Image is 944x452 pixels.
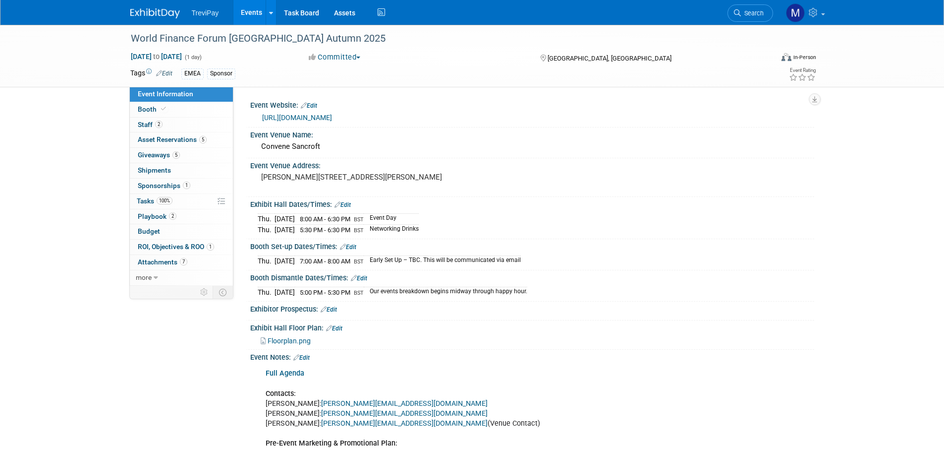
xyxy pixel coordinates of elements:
span: Asset Reservations [138,135,207,143]
a: Edit [340,244,356,251]
a: Full Agenda [266,369,304,378]
a: Floorplan.png [261,337,311,345]
a: Edit [156,70,172,77]
span: 5 [172,151,180,159]
a: Tasks100% [130,194,233,209]
img: Maiia Khasina [786,3,805,22]
span: Sponsorships [138,182,190,190]
a: Sponsorships1 [130,179,233,194]
a: Edit [351,275,367,282]
span: 2 [155,121,163,128]
a: Edit [321,306,337,313]
a: Event Information [130,87,233,102]
a: [URL][DOMAIN_NAME] [262,114,332,122]
a: Giveaways5 [130,148,233,163]
i: Booth reservation complete [161,106,166,112]
img: ExhibitDay [130,8,180,18]
span: Booth [138,105,168,113]
a: Edit [334,201,351,208]
div: Event Venue Name: [250,128,814,140]
button: Committed [305,52,364,63]
span: Playbook [138,212,176,220]
span: Staff [138,121,163,129]
span: Shipments [138,166,171,174]
a: Booth [130,102,233,117]
span: 2 [169,212,176,220]
span: 5:30 PM - 6:30 PM [300,226,350,234]
a: more [130,270,233,285]
a: ROI, Objectives & ROO1 [130,240,233,255]
div: EMEA [181,68,204,79]
td: Thu. [258,214,275,225]
td: Thu. [258,287,275,298]
div: Event Venue Address: [250,158,814,171]
span: Giveaways [138,151,180,159]
span: Budget [138,227,160,235]
div: Exhibit Hall Floor Plan: [250,321,814,333]
a: Search [727,4,773,22]
td: [DATE] [275,225,295,235]
span: TreviPay [192,9,219,17]
span: 1 [183,182,190,189]
div: Event Website: [250,98,814,111]
b: Pre-Event Marketing & Promotional Plan​: [266,439,397,448]
span: Tasks [137,197,172,205]
div: Exhibit Hall Dates/Times: [250,197,814,210]
div: Booth Set-up Dates/Times: [250,239,814,252]
span: 7 [180,258,187,265]
td: Our events breakdown begins midway through happy hour. [364,287,527,298]
div: World Finance Forum [GEOGRAPHIC_DATA] Autumn 2025 [127,30,758,48]
td: Tags [130,68,172,79]
span: 5:00 PM - 5:30 PM [300,289,350,296]
div: Booth Dismantle Dates/Times: [250,270,814,283]
td: [DATE] [275,256,295,266]
b: Contacts: [266,389,296,398]
span: BST [354,227,364,234]
span: BST [354,290,364,296]
a: Playbook2 [130,209,233,224]
a: [PERSON_NAME][EMAIL_ADDRESS][DOMAIN_NAME] [321,399,488,408]
img: Format-Inperson.png [781,53,791,61]
td: Thu. [258,256,275,266]
div: In-Person [793,54,816,61]
a: Asset Reservations5 [130,132,233,147]
span: (1 day) [184,54,202,61]
a: [PERSON_NAME][EMAIL_ADDRESS][DOMAIN_NAME] [321,409,488,418]
a: Edit [301,102,317,109]
div: Event Format [715,52,817,66]
td: Thu. [258,225,275,235]
span: ROI, Objectives & ROO [138,243,214,251]
span: [DATE] [DATE] [130,52,182,61]
span: 7:00 AM - 8:00 AM [300,258,350,265]
span: Event Information [138,90,193,98]
pre: [PERSON_NAME][STREET_ADDRESS][PERSON_NAME] [261,173,474,182]
span: 100% [157,197,172,204]
td: [DATE] [275,287,295,298]
td: Event Day [364,214,419,225]
div: Event Rating [789,68,816,73]
span: more [136,273,152,281]
a: Edit [293,354,310,361]
a: [PERSON_NAME][EMAIL_ADDRESS][DOMAIN_NAME] [321,419,488,428]
a: Budget [130,224,233,239]
td: Early Set Up – TBC. This will be communicated via email [364,256,521,266]
a: Shipments [130,163,233,178]
a: Staff2 [130,118,233,132]
span: 5 [199,136,207,143]
div: Convene Sancroft [258,139,807,154]
span: [GEOGRAPHIC_DATA], [GEOGRAPHIC_DATA] [548,55,671,62]
td: Networking Drinks [364,225,419,235]
td: [DATE] [275,214,295,225]
span: Attachments [138,258,187,266]
div: Event Notes: [250,350,814,363]
span: 1 [207,243,214,251]
td: Toggle Event Tabs [213,286,233,299]
td: Personalize Event Tab Strip [196,286,213,299]
span: BST [354,216,364,223]
span: to [152,53,161,61]
div: Exhibitor Prospectus: [250,302,814,315]
div: Sponsor [207,68,235,79]
span: Floorplan.png [268,337,311,345]
span: Search [741,9,764,17]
